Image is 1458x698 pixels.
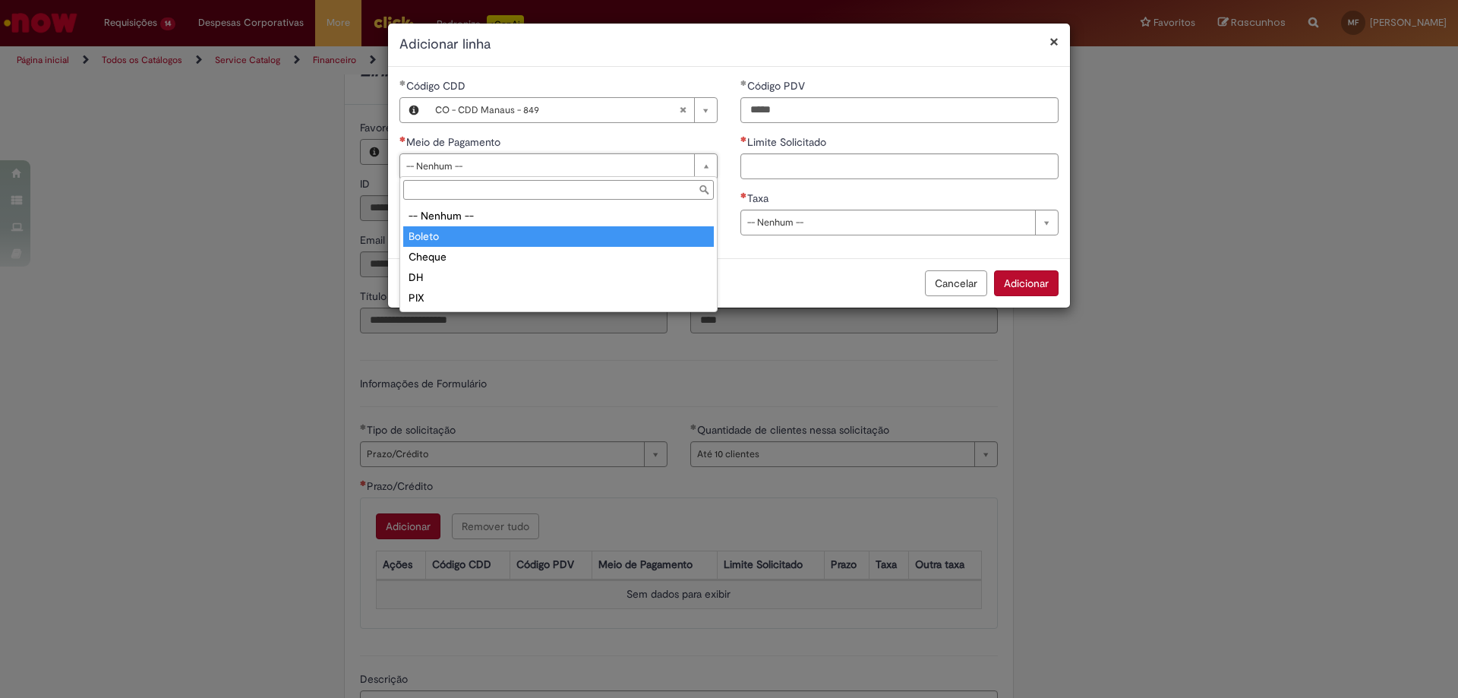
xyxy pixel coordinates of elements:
[400,203,717,311] ul: Meio de Pagamento
[403,267,714,288] div: DH
[403,288,714,308] div: PIX
[403,226,714,247] div: Boleto
[403,247,714,267] div: Cheque
[403,206,714,226] div: -- Nenhum --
